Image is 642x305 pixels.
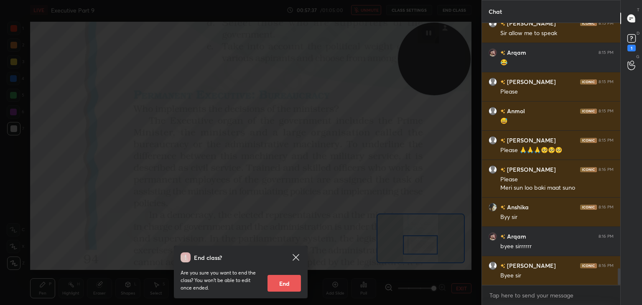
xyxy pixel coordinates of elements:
[489,232,497,241] img: 6a63b4b8931d46bf99520102bc08424e.jpg
[637,7,639,13] p: T
[489,165,497,174] img: default.png
[500,205,505,210] img: no-rating-badge.077c3623.svg
[637,30,639,36] p: D
[500,184,614,192] div: Meri sun loo baki maat suno
[505,19,556,28] h6: [PERSON_NAME]
[500,168,505,172] img: no-rating-badge.077c3623.svg
[505,107,525,115] h6: Anmol
[505,165,556,174] h6: [PERSON_NAME]
[489,19,497,28] img: default.png
[500,175,614,184] div: Please
[500,109,505,114] img: no-rating-badge.077c3623.svg
[489,262,497,270] img: default.png
[500,234,505,239] img: no-rating-badge.077c3623.svg
[599,234,614,239] div: 8:16 PM
[580,109,597,114] img: iconic-dark.1390631f.png
[599,79,614,84] div: 8:15 PM
[505,232,526,241] h6: Arqam
[505,261,556,270] h6: [PERSON_NAME]
[505,77,556,86] h6: [PERSON_NAME]
[482,0,509,23] p: Chat
[580,21,597,26] img: iconic-dark.1390631f.png
[636,53,639,60] p: G
[500,146,614,155] div: Please 🙏🙏🙏🥺🥺🥺
[500,272,614,280] div: Byee sir
[580,167,597,172] img: iconic-dark.1390631f.png
[489,48,497,57] img: 6a63b4b8931d46bf99520102bc08424e.jpg
[505,48,526,57] h6: Arqam
[489,136,497,145] img: default.png
[489,203,497,211] img: 705f739bba71449bb2196bcb5ce5af4a.jpg
[489,78,497,86] img: default.png
[500,138,505,143] img: no-rating-badge.077c3623.svg
[505,136,556,145] h6: [PERSON_NAME]
[482,23,620,285] div: grid
[267,275,301,292] button: End
[599,138,614,143] div: 8:15 PM
[580,138,597,143] img: iconic-dark.1390631f.png
[599,109,614,114] div: 8:15 PM
[500,242,614,251] div: byee sirrrrrr
[500,21,505,26] img: no-rating-badge.077c3623.svg
[500,213,614,221] div: Byy sir
[500,80,505,84] img: no-rating-badge.077c3623.svg
[599,205,614,210] div: 8:16 PM
[500,29,614,38] div: Sir allow me to speak
[599,167,614,172] div: 8:16 PM
[599,263,614,268] div: 8:16 PM
[599,21,614,26] div: 8:15 PM
[181,269,261,292] p: Are you sure you want to end the class? You won’t be able to edit once ended.
[580,205,597,210] img: iconic-dark.1390631f.png
[599,50,614,55] div: 8:15 PM
[500,51,505,55] img: no-rating-badge.077c3623.svg
[500,58,614,67] div: 😂
[500,88,614,96] div: Please
[580,263,597,268] img: iconic-dark.1390631f.png
[194,253,222,262] h4: End class?
[580,79,597,84] img: iconic-dark.1390631f.png
[505,203,529,211] h6: Anshika
[500,264,505,268] img: no-rating-badge.077c3623.svg
[627,45,636,51] div: 1
[489,107,497,115] img: default.png
[500,117,614,125] div: 😅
